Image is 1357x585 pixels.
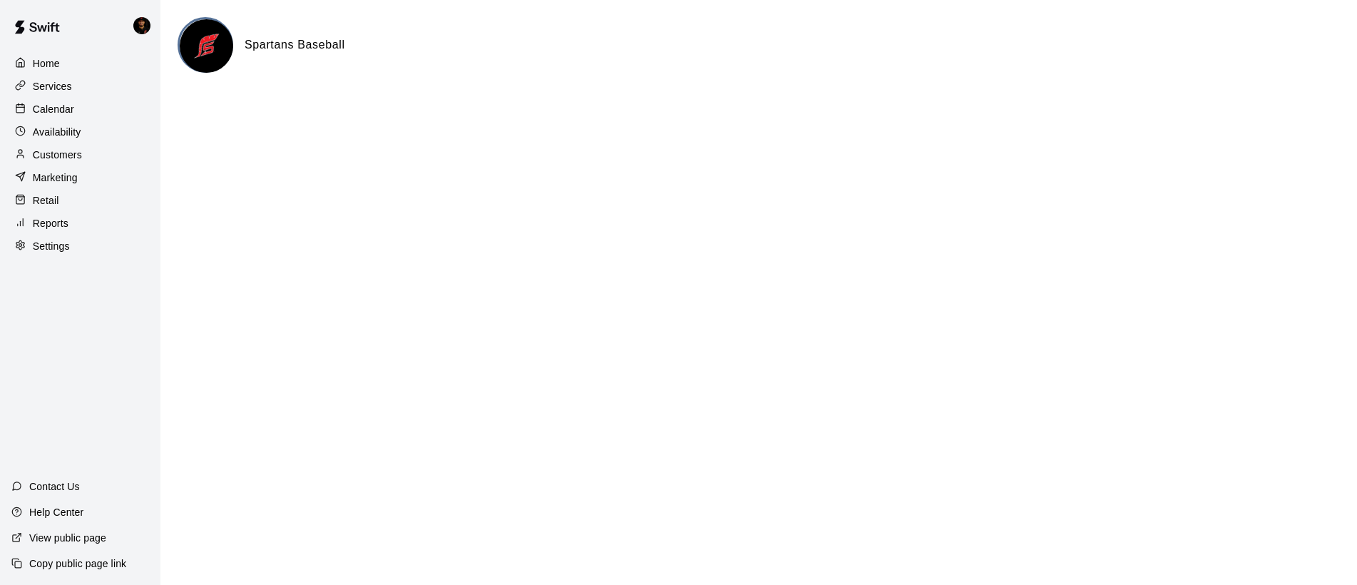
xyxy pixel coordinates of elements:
a: Reports [11,213,149,234]
a: Settings [11,235,149,257]
img: Spartans Baseball logo [180,19,233,73]
p: Help Center [29,505,83,519]
p: Home [33,56,60,71]
p: Calendar [33,102,74,116]
p: Reports [33,216,68,230]
a: Customers [11,144,149,166]
p: Contact Us [29,479,80,494]
p: Retail [33,193,59,208]
a: Home [11,53,149,74]
a: Marketing [11,167,149,188]
p: View public page [29,531,106,545]
p: Copy public page link [29,556,126,571]
a: Retail [11,190,149,211]
p: Customers [33,148,82,162]
img: Chris McFarland [133,17,150,34]
p: Marketing [33,171,78,185]
h6: Spartans Baseball [245,36,345,54]
p: Services [33,79,72,93]
div: Chris McFarland [130,11,160,40]
p: Settings [33,239,70,253]
a: Availability [11,121,149,143]
a: Calendar [11,98,149,120]
a: Services [11,76,149,97]
p: Availability [33,125,81,139]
